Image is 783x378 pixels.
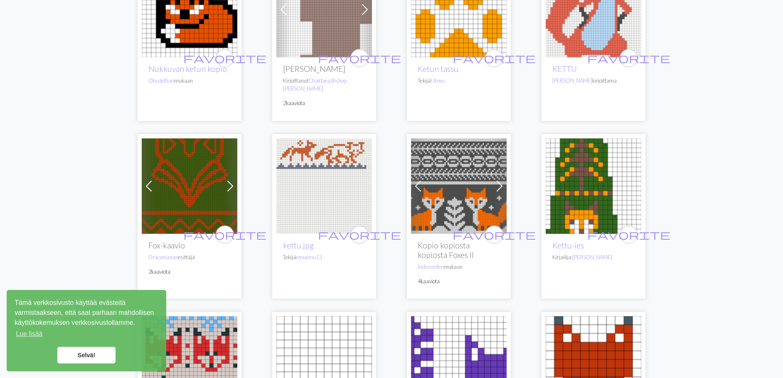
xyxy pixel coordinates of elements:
font: kirjoittama [592,77,617,84]
a: hylkää evästeviesti [57,347,116,363]
a: KETTU [552,64,577,74]
span: favorite [183,228,266,241]
a: Kettu-ies [546,181,641,189]
a: Kettu-ies [552,241,584,250]
i: favourite [318,50,401,66]
a: [PERSON_NAME] [552,77,592,84]
a: Ketut II [411,181,507,189]
a: FOX-sivu 001.jpg [546,5,641,12]
img: Ketut II [411,138,507,234]
img: Fox-kaavio [142,138,237,234]
font: Fox-kaavio [148,241,185,250]
button: favourite [485,49,503,67]
a: Iridiscenten [418,263,444,270]
span: favorite [453,52,536,64]
button: favourite [485,226,503,244]
font: Kirjailija: [552,254,572,260]
a: talvikettupipo [142,359,237,367]
img: Kettu-ies [546,138,641,234]
a: Kettu [276,359,372,367]
a: Chaldaea Bishop [PERSON_NAME] [283,77,347,92]
font: esittäjä [178,254,195,260]
font: mukaan [444,263,463,270]
button: favourite [620,49,638,67]
a: kettu.jpg [283,241,314,250]
font: kaaviota [421,278,440,285]
button: favourite [216,49,234,67]
span: favorite [183,52,266,64]
div: evästesuostumus [7,290,166,371]
button: favourite [216,226,234,244]
i: favourite [183,226,266,243]
i: favourite [318,226,401,243]
a: Draconianan [148,254,178,260]
a: [PERSON_NAME] [572,254,612,260]
a: lue lisää evästeistä [15,328,44,340]
font: [PERSON_NAME] [283,64,345,74]
font: kaaviota [151,268,170,275]
font: mukaan [174,77,193,84]
font: Tekijä [283,254,296,260]
font: Tämä verkkosivusto käyttää evästeitä varmistaakseen, että saat parhaan mahdollisen käyttökokemuks... [15,299,154,326]
i: favourite [587,50,670,66]
i: favourite [183,50,266,66]
a: kettu.jpg [276,181,372,189]
a: Kettu metsässä [411,359,507,367]
button: favourite [350,226,369,244]
a: kettu [546,359,641,367]
a: t3rren [431,77,445,84]
font: 2 [148,268,151,275]
a: Nukkuvan ketun kopio [148,64,227,74]
font: Kirjoittanut [283,77,308,84]
a: emuemu13 [296,254,322,260]
a: Otuslettian [148,77,174,84]
a: Fergus Kettu [276,5,372,12]
span: favorite [453,228,536,241]
button: favourite [620,226,638,244]
font: Tekijä [418,77,431,84]
font: 4 [418,278,421,285]
font: kaaviota [286,100,305,106]
font: Lue lisää [16,330,42,337]
i: favourite [453,226,536,243]
font: 2 [283,100,286,106]
span: favorite [587,228,670,241]
span: favorite [318,228,401,241]
a: Nukkuva kettu [142,5,237,12]
font: Selvä! [78,352,95,358]
img: kettu.jpg [276,138,372,234]
a: Ketun tassu [411,5,507,12]
font: Kopio kopiosta kopiosta Foxes II [418,241,474,260]
i: favourite [453,50,536,66]
button: favourite [350,49,369,67]
i: favourite [587,226,670,243]
span: favorite [587,52,670,64]
a: Ketun tassu [418,64,458,74]
a: Fox-kaavio [142,181,237,189]
span: favorite [318,52,401,64]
